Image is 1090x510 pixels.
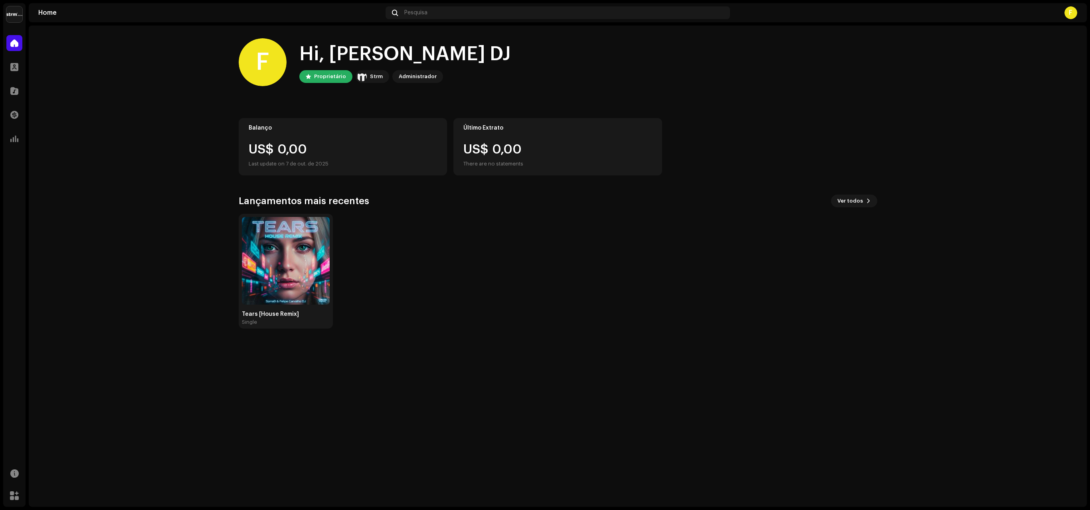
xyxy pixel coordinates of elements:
[314,72,346,81] div: Proprietário
[404,10,427,16] span: Pesquisa
[249,159,437,169] div: Last update on 7 de out. de 2025
[463,159,523,169] div: There are no statements
[837,193,863,209] span: Ver todos
[239,38,287,86] div: F
[239,118,447,175] re-o-card-value: Balanço
[831,195,877,207] button: Ver todos
[399,72,437,81] div: Administrador
[463,125,652,131] div: Último Extrato
[242,319,257,325] div: Single
[38,10,382,16] div: Home
[299,41,511,67] div: Hi, [PERSON_NAME] DJ
[1064,6,1077,19] div: F
[453,118,662,175] re-o-card-value: Último Extrato
[249,125,437,131] div: Balanço
[242,217,330,305] img: befb5afa-e0c0-499d-a1a3-6b16f534eb7f
[6,6,22,22] img: 408b884b-546b-4518-8448-1008f9c76b02
[357,72,367,81] img: 408b884b-546b-4518-8448-1008f9c76b02
[242,311,330,317] div: Tears [House Remix]
[370,72,383,81] div: Strm
[239,195,369,207] h3: Lançamentos mais recentes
